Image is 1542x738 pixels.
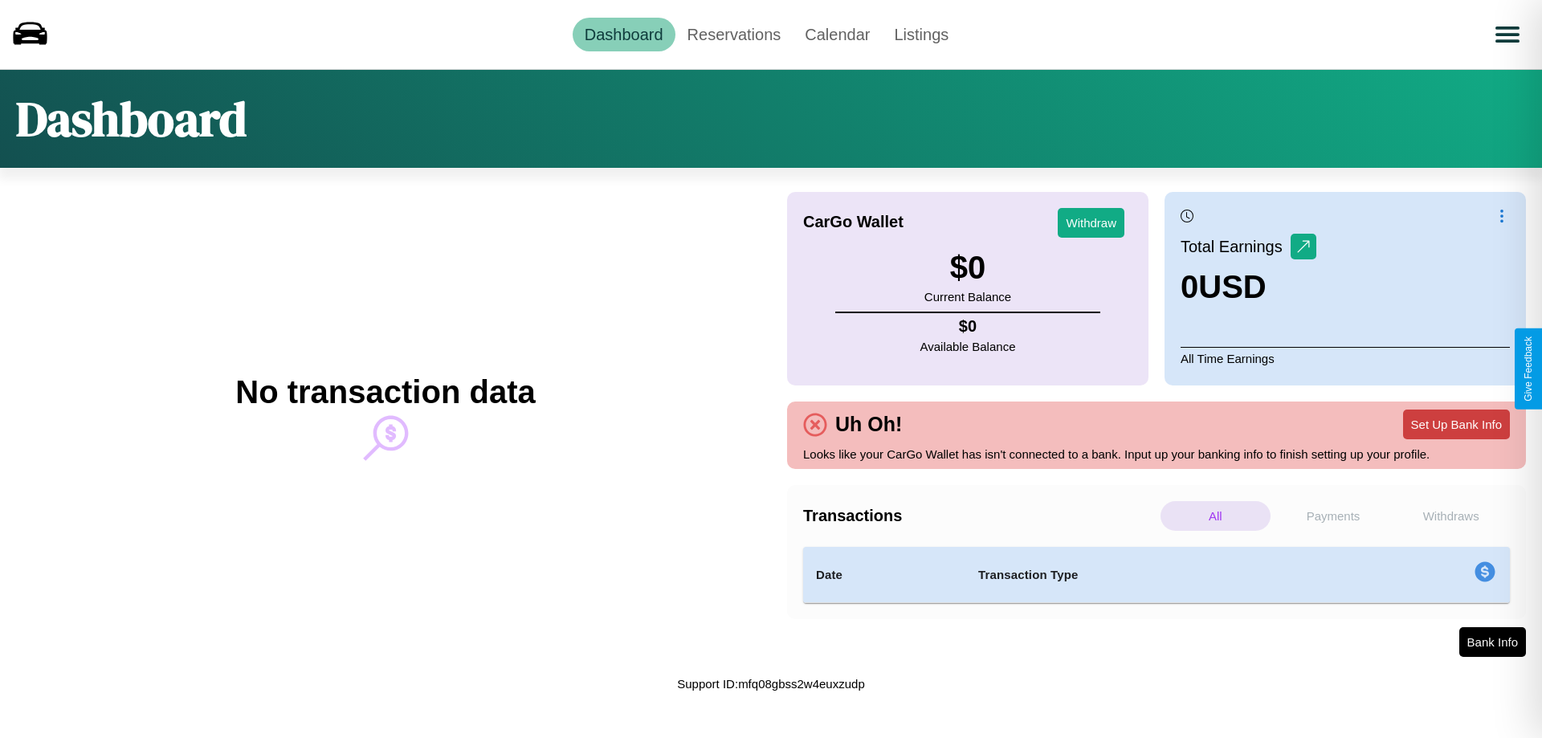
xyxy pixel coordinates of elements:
h1: Dashboard [16,86,247,152]
h4: Uh Oh! [827,413,910,436]
table: simple table [803,547,1510,603]
button: Open menu [1485,12,1530,57]
div: Give Feedback [1523,336,1534,402]
p: All Time Earnings [1181,347,1510,369]
p: Payments [1279,501,1389,531]
p: Current Balance [924,286,1011,308]
h3: $ 0 [924,250,1011,286]
button: Withdraw [1058,208,1124,238]
p: All [1161,501,1271,531]
p: Looks like your CarGo Wallet has isn't connected to a bank. Input up your banking info to finish ... [803,443,1510,465]
h2: No transaction data [235,374,535,410]
h4: $ 0 [920,317,1016,336]
p: Support ID: mfq08gbss2w4euxzudp [677,673,864,695]
h3: 0 USD [1181,269,1316,305]
p: Available Balance [920,336,1016,357]
a: Reservations [675,18,793,51]
h4: Transactions [803,507,1156,525]
a: Dashboard [573,18,675,51]
p: Total Earnings [1181,232,1291,261]
h4: Date [816,565,953,585]
button: Bank Info [1459,627,1526,657]
h4: Transaction Type [978,565,1343,585]
button: Set Up Bank Info [1403,410,1510,439]
h4: CarGo Wallet [803,213,904,231]
a: Listings [882,18,961,51]
a: Calendar [793,18,882,51]
p: Withdraws [1396,501,1506,531]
